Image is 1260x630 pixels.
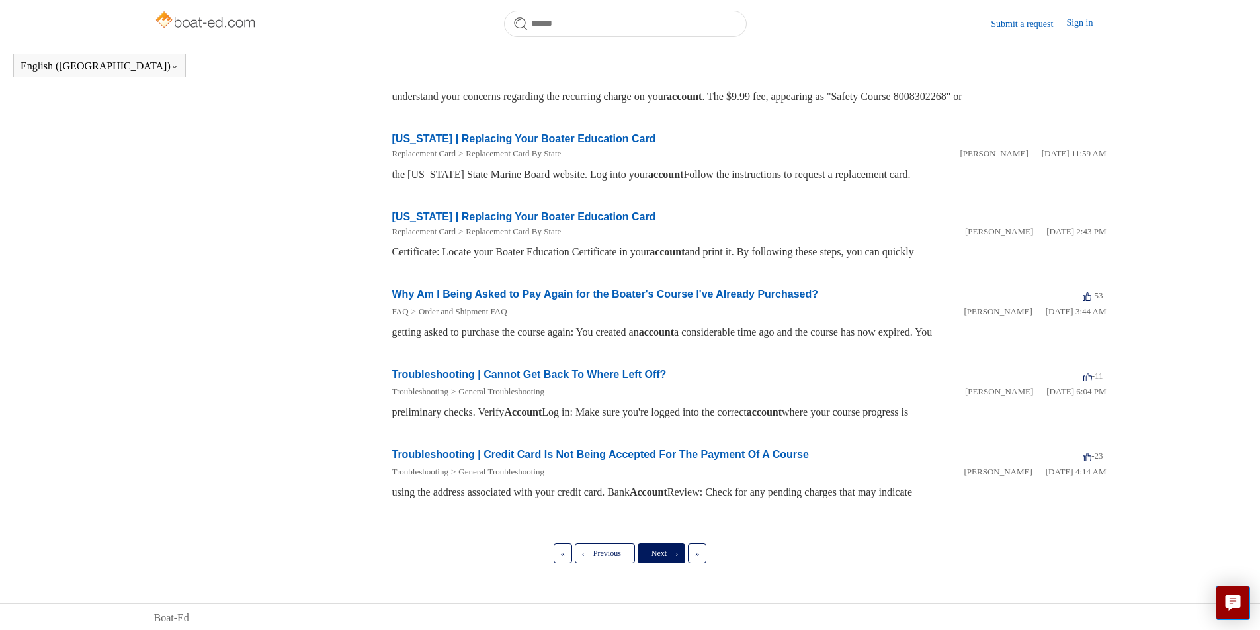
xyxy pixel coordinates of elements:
a: [US_STATE] | Replacing Your Boater Education Card [392,211,656,222]
span: Previous [593,549,621,558]
a: Order and Shipment FAQ [419,306,507,316]
em: account [639,326,674,337]
a: Troubleshooting [392,386,448,396]
time: 01/05/2024, 18:04 [1046,386,1106,396]
a: Replacement Card By State [466,148,561,158]
a: General Troubleshooting [458,467,544,476]
a: Why Am I Being Asked to Pay Again for the Boater's Course I've Already Purchased? [392,289,819,300]
a: Replacement Card [392,148,456,158]
div: using the address associated with your credit card. Bank Review: Check for any pending charges th... [392,484,1107,500]
a: Submit a request [991,17,1066,31]
li: Replacement Card [392,225,456,238]
span: -53 [1083,291,1103,300]
div: understand your concerns regarding the recurring charge on your . The $9.99 fee, appearing as "Sa... [392,89,1107,105]
a: Replacement Card [392,226,456,236]
a: General Troubleshooting [458,386,544,396]
li: Replacement Card By State [456,225,561,238]
span: -11 [1083,371,1103,381]
li: [PERSON_NAME] [965,225,1033,238]
a: Previous [575,543,635,563]
time: 05/22/2024, 14:43 [1046,226,1106,236]
span: Next [651,549,667,558]
li: [PERSON_NAME] [965,385,1033,398]
a: Troubleshooting [392,467,448,476]
em: Account [504,406,542,418]
span: › [675,549,678,558]
em: Account [630,486,667,498]
li: General Troubleshooting [448,465,544,478]
button: English ([GEOGRAPHIC_DATA]) [21,60,179,72]
time: 03/16/2022, 04:14 [1046,467,1107,476]
li: [PERSON_NAME] [964,465,1032,478]
li: [PERSON_NAME] [964,305,1032,318]
time: 03/16/2022, 03:44 [1046,306,1107,316]
div: preliminary checks. Verify Log in: Make sure you're logged into the correct where your course pro... [392,404,1107,420]
li: Replacement Card By State [456,147,561,160]
a: Troubleshooting | Credit Card Is Not Being Accepted For The Payment Of A Course [392,449,809,460]
time: 05/22/2024, 11:59 [1042,148,1107,158]
div: getting asked to purchase the course again: You created an a considerable time ago and the course... [392,324,1107,340]
a: FAQ [392,306,409,316]
div: Certificate: Locate your Boater Education Certificate in your and print it. By following these st... [392,244,1107,260]
em: account [648,169,683,180]
button: Live chat [1216,586,1250,620]
li: Troubleshooting [392,465,448,478]
span: » [695,549,699,558]
a: Sign in [1066,16,1106,32]
a: Replacement Card By State [466,226,561,236]
li: FAQ [392,305,409,318]
em: account [667,91,702,102]
img: Boat-Ed Help Center home page [154,8,259,34]
li: [PERSON_NAME] [960,147,1028,160]
li: Order and Shipment FAQ [409,305,507,318]
span: « [561,549,565,558]
li: General Troubleshooting [448,385,544,398]
div: the [US_STATE] State Marine Board website. Log into your Follow the instructions to request a rep... [392,167,1107,183]
span: -23 [1083,451,1103,461]
a: Troubleshooting | Cannot Get Back To Where Left Off? [392,369,667,380]
a: [US_STATE] | Replacing Your Boater Education Card [392,133,656,144]
li: Replacement Card [392,147,456,160]
span: ‹ [582,549,585,558]
em: account [747,406,782,418]
li: Troubleshooting [392,385,448,398]
a: Boat-Ed [154,610,189,626]
em: account [650,246,685,257]
a: Next [638,543,685,563]
input: Search [504,11,747,37]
